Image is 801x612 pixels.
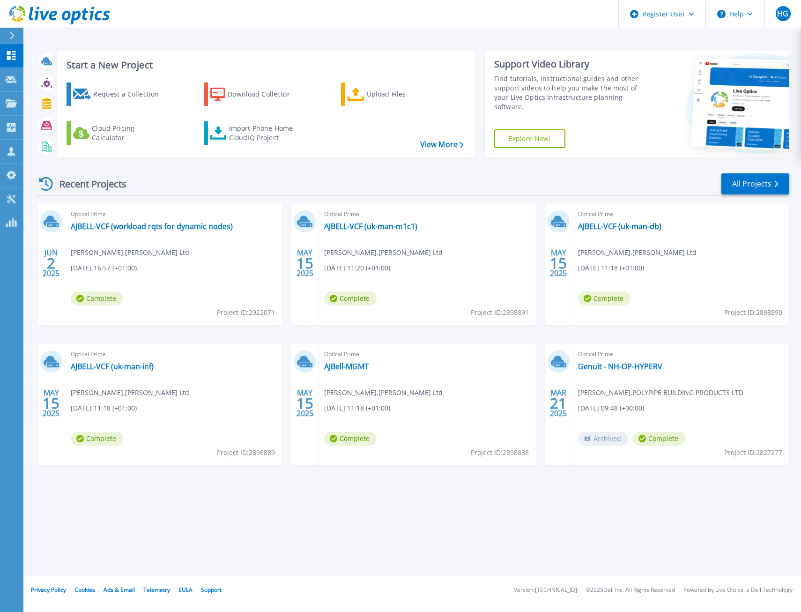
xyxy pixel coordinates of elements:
[67,60,463,70] h3: Start a New Project
[324,432,377,446] span: Complete
[71,349,276,359] span: Optical Prime
[550,399,567,407] span: 21
[633,432,685,446] span: Complete
[71,209,276,219] span: Optical Prime
[71,291,123,306] span: Complete
[93,85,168,104] div: Request a Collection
[71,388,189,398] span: [PERSON_NAME] , [PERSON_NAME] Ltd
[578,403,644,413] span: [DATE] 09:48 (+00:00)
[324,209,530,219] span: Optical Prime
[324,349,530,359] span: Optical Prime
[420,140,464,149] a: View More
[71,403,137,413] span: [DATE] 11:18 (+01:00)
[228,85,303,104] div: Download Collector
[550,259,567,267] span: 15
[549,386,567,420] div: MAR 2025
[178,586,193,594] a: EULA
[324,388,443,398] span: [PERSON_NAME] , [PERSON_NAME] Ltd
[724,448,782,458] span: Project ID: 2827277
[578,291,630,306] span: Complete
[104,586,135,594] a: Ads & Email
[324,291,377,306] span: Complete
[71,362,154,371] a: AJBELL-VCF (uk-man-inf)
[721,173,789,194] a: All Projects
[36,172,139,195] div: Recent Projects
[324,222,417,231] a: AJBELL-VCF (uk-man-m1c1)
[471,307,529,318] span: Project ID: 2898891
[67,121,171,145] a: Cloud Pricing Calculator
[494,58,648,70] div: Support Video Library
[578,362,662,371] a: Genuit - NH-OP-HYPERV
[31,586,66,594] a: Privacy Policy
[586,587,675,593] li: © 2025 Dell Inc. All Rights Reserved
[578,209,784,219] span: Optical Prime
[71,222,233,231] a: AJBELL-VCF (workload rqts for dynamic nodes)
[71,247,189,258] span: [PERSON_NAME] , [PERSON_NAME] Ltd
[578,432,628,446] span: Archived
[471,448,529,458] span: Project ID: 2898888
[217,448,275,458] span: Project ID: 2898889
[514,587,577,593] li: Version: [TECHNICAL_ID]
[367,85,442,104] div: Upload Files
[92,124,167,142] div: Cloud Pricing Calculator
[71,263,137,273] span: [DATE] 16:57 (+01:00)
[324,403,390,413] span: [DATE] 11:18 (+01:00)
[341,82,445,106] a: Upload Files
[324,263,390,273] span: [DATE] 11:20 (+01:00)
[74,586,95,594] a: Cookies
[143,586,170,594] a: Telemetry
[578,388,743,398] span: [PERSON_NAME] , POLYPIPE BUILDING PRODUCTS LTD
[549,246,567,280] div: MAY 2025
[578,222,661,231] a: AJBELL-VCF (uk-man-db)
[204,82,308,106] a: Download Collector
[201,586,222,594] a: Support
[324,362,369,371] a: AJBell-MGMT
[42,386,60,420] div: MAY 2025
[296,386,314,420] div: MAY 2025
[578,349,784,359] span: Optical Prime
[296,246,314,280] div: MAY 2025
[43,399,59,407] span: 15
[229,124,302,142] div: Import Phone Home CloudIQ Project
[217,307,275,318] span: Project ID: 2922071
[494,74,648,112] div: Find tutorials, instructional guides and other support videos to help you make the most of your L...
[42,246,60,280] div: JUN 2025
[71,432,123,446] span: Complete
[683,587,793,593] li: Powered by Live Optics, a Dell Technology
[47,259,55,267] span: 2
[494,129,565,148] a: Explore Now!
[578,247,697,258] span: [PERSON_NAME] , [PERSON_NAME] Ltd
[324,247,443,258] span: [PERSON_NAME] , [PERSON_NAME] Ltd
[578,263,644,273] span: [DATE] 11:18 (+01:00)
[297,399,313,407] span: 15
[297,259,313,267] span: 15
[777,10,788,17] span: HG
[724,307,782,318] span: Project ID: 2898890
[67,82,171,106] a: Request a Collection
